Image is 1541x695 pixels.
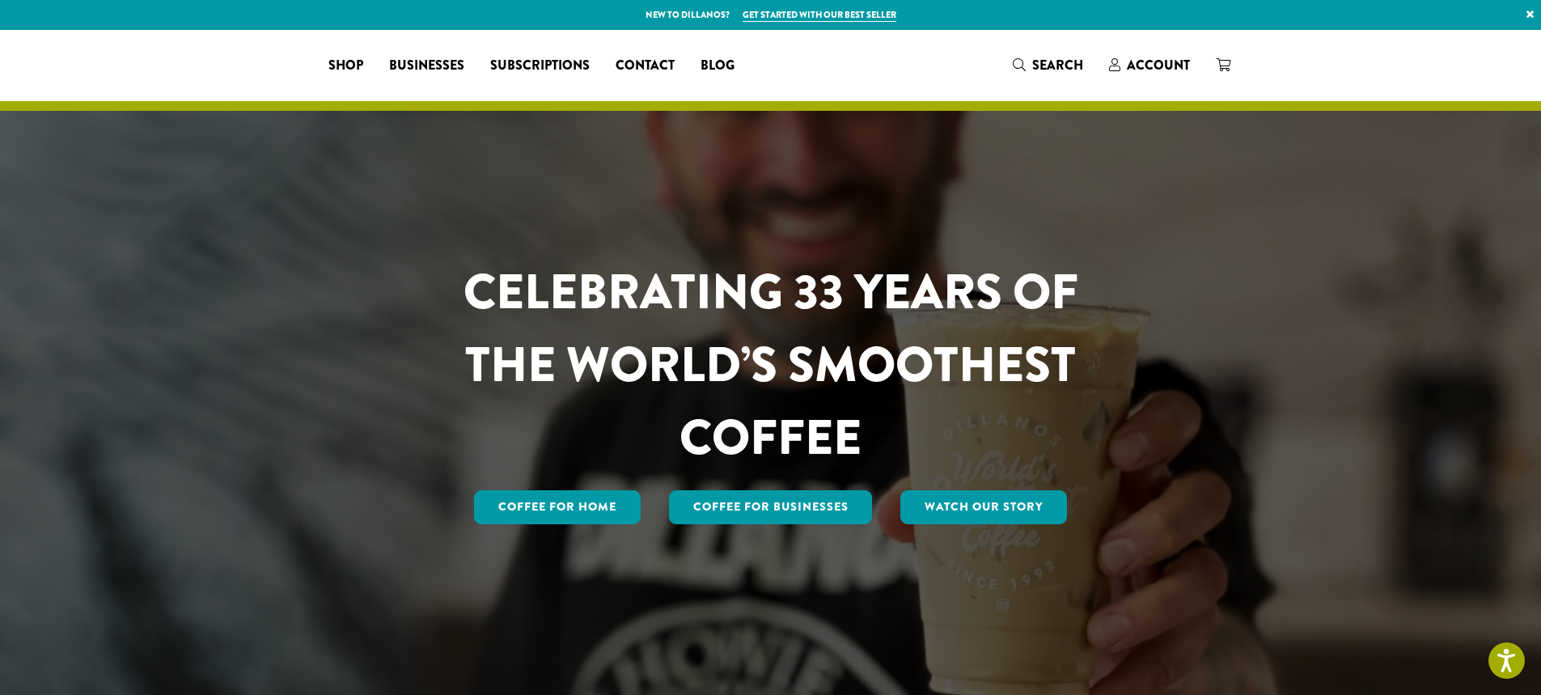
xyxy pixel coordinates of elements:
[1032,56,1083,74] span: Search
[416,256,1126,474] h1: CELEBRATING 33 YEARS OF THE WORLD’S SMOOTHEST COFFEE
[669,490,873,524] a: Coffee For Businesses
[616,56,675,76] span: Contact
[389,56,464,76] span: Businesses
[900,490,1067,524] a: Watch Our Story
[490,56,590,76] span: Subscriptions
[1000,52,1096,78] a: Search
[315,53,376,78] a: Shop
[474,490,641,524] a: Coffee for Home
[328,56,363,76] span: Shop
[1127,56,1190,74] span: Account
[701,56,735,76] span: Blog
[743,8,896,22] a: Get started with our best seller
